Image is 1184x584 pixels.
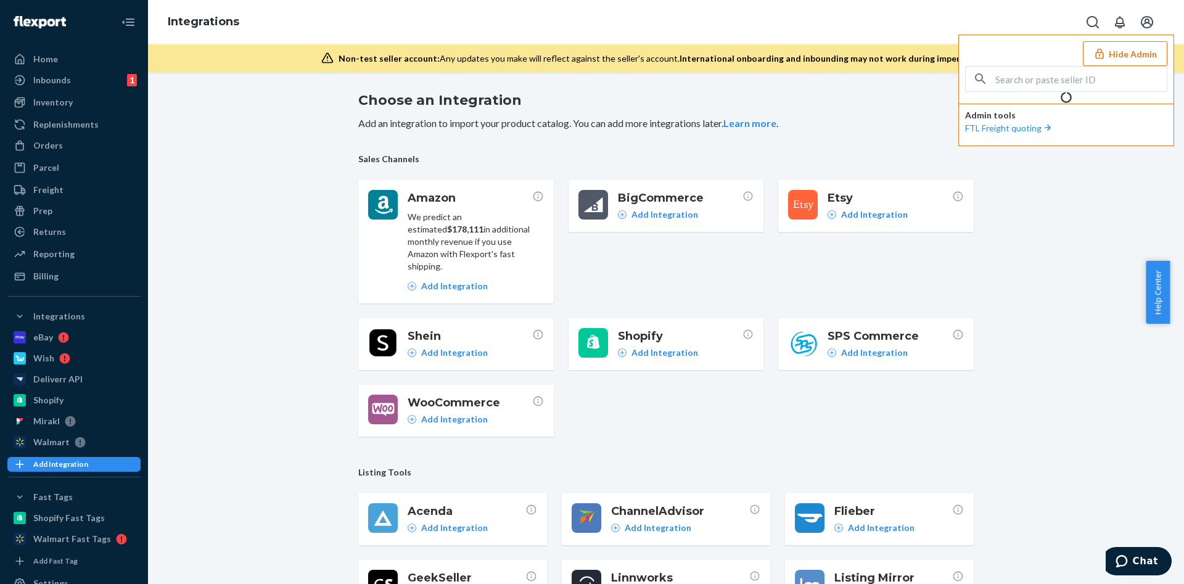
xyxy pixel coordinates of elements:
[421,522,488,534] p: Add Integration
[7,201,141,221] a: Prep
[828,347,908,359] a: Add Integration
[7,432,141,452] a: Walmart
[7,222,141,242] a: Returns
[1135,10,1159,35] button: Open account menu
[408,211,544,273] p: We predict an estimated in additional monthly revenue if you use Amazon with Flexport's fast ship...
[618,208,698,221] a: Add Integration
[828,328,952,344] span: SPS Commerce
[447,224,483,234] span: $ 178,111
[33,556,78,566] div: Add Fast Tag
[408,328,532,344] span: Shein
[339,52,999,65] div: Any updates you make will reflect against the seller's account.
[7,306,141,326] button: Integrations
[995,67,1167,91] input: Search or paste seller ID
[408,347,488,359] a: Add Integration
[618,190,742,206] span: BigCommerce
[33,74,71,86] div: Inbounds
[965,109,1167,121] p: Admin tools
[127,74,137,86] div: 1
[33,436,70,448] div: Walmart
[848,522,915,534] p: Add Integration
[7,70,141,90] a: Inbounds1
[7,327,141,347] a: eBay
[33,118,99,131] div: Replenishments
[1146,261,1170,324] button: Help Center
[7,115,141,134] a: Replenishments
[421,280,488,292] p: Add Integration
[7,411,141,431] a: Mirakl
[7,508,141,528] a: Shopify Fast Tags
[7,457,141,472] a: Add Integration
[631,208,698,221] p: Add Integration
[158,4,249,40] ol: breadcrumbs
[7,487,141,507] button: Fast Tags
[33,270,59,282] div: Billing
[33,415,60,427] div: Mirakl
[33,394,64,406] div: Shopify
[358,466,974,479] span: Listing Tools
[408,522,488,534] a: Add Integration
[834,503,952,519] span: Flieber
[33,310,85,323] div: Integrations
[7,554,141,569] a: Add Fast Tag
[1080,10,1105,35] button: Open Search Box
[168,15,239,28] a: Integrations
[834,522,915,534] a: Add Integration
[7,49,141,69] a: Home
[33,533,111,545] div: Walmart Fast Tags
[421,347,488,359] p: Add Integration
[611,503,749,519] span: ChannelAdvisor
[33,162,59,174] div: Parcel
[1106,547,1172,578] iframe: Opens a widget where you can chat to one of our agents
[408,395,532,411] span: WooCommerce
[618,328,742,344] span: Shopify
[625,522,691,534] p: Add Integration
[7,266,141,286] a: Billing
[408,413,488,426] a: Add Integration
[358,117,974,131] p: Add an integration to import your product catalog. You can add more integrations later. .
[7,348,141,368] a: Wish
[33,373,83,385] div: Deliverr API
[618,347,698,359] a: Add Integration
[7,136,141,155] a: Orders
[965,123,1054,133] a: FTL Freight quoting
[7,529,141,549] a: Walmart Fast Tags
[7,369,141,389] a: Deliverr API
[7,180,141,200] a: Freight
[7,93,141,112] a: Inventory
[841,347,908,359] p: Add Integration
[631,347,698,359] p: Add Integration
[33,331,53,343] div: eBay
[408,280,488,292] a: Add Integration
[33,459,88,469] div: Add Integration
[828,208,908,221] a: Add Integration
[33,352,54,364] div: Wish
[408,190,532,206] span: Amazon
[33,491,73,503] div: Fast Tags
[33,205,52,217] div: Prep
[7,244,141,264] a: Reporting
[680,53,999,64] span: International onboarding and inbounding may not work during impersonation.
[33,226,66,238] div: Returns
[33,139,63,152] div: Orders
[33,512,105,524] div: Shopify Fast Tags
[14,16,66,28] img: Flexport logo
[611,522,691,534] a: Add Integration
[7,158,141,178] a: Parcel
[358,91,974,110] h2: Choose an Integration
[421,413,488,426] p: Add Integration
[7,390,141,410] a: Shopify
[33,248,75,260] div: Reporting
[33,184,64,196] div: Freight
[408,503,525,519] span: Acenda
[33,53,58,65] div: Home
[1083,41,1167,66] button: Hide Admin
[828,190,952,206] span: Etsy
[841,208,908,221] p: Add Integration
[1108,10,1132,35] button: Open notifications
[723,117,776,131] button: Learn more
[339,53,440,64] span: Non-test seller account:
[33,96,73,109] div: Inventory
